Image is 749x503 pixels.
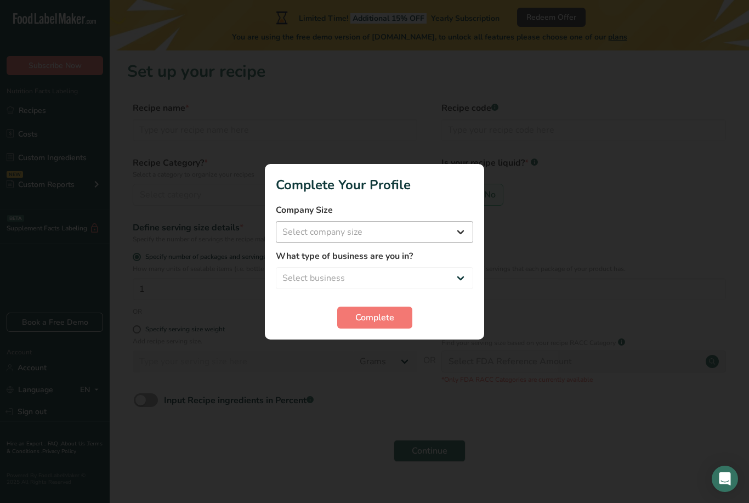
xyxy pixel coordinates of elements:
[712,466,738,492] div: Open Intercom Messenger
[276,250,473,263] label: What type of business are you in?
[276,204,473,217] label: Company Size
[355,311,394,324] span: Complete
[337,307,412,329] button: Complete
[276,175,473,195] h1: Complete Your Profile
